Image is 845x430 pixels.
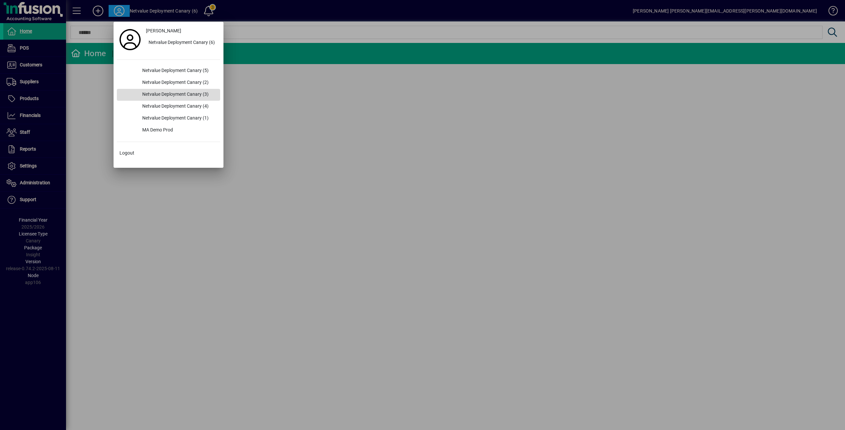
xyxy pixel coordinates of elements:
button: Netvalue Deployment Canary (2) [117,77,220,89]
button: Netvalue Deployment Canary (4) [117,101,220,113]
div: Netvalue Deployment Canary (1) [137,113,220,125]
span: [PERSON_NAME] [146,27,181,34]
div: Netvalue Deployment Canary (2) [137,77,220,89]
button: Netvalue Deployment Canary (5) [117,65,220,77]
a: [PERSON_NAME] [143,25,220,37]
button: Logout [117,147,220,159]
div: MA Demo Prod [137,125,220,136]
button: MA Demo Prod [117,125,220,136]
div: Netvalue Deployment Canary (4) [137,101,220,113]
button: Netvalue Deployment Canary (1) [117,113,220,125]
button: Netvalue Deployment Canary (3) [117,89,220,101]
button: Netvalue Deployment Canary (6) [143,37,220,49]
span: Logout [119,150,134,157]
div: Netvalue Deployment Canary (3) [137,89,220,101]
a: Profile [117,34,143,46]
div: Netvalue Deployment Canary (5) [137,65,220,77]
